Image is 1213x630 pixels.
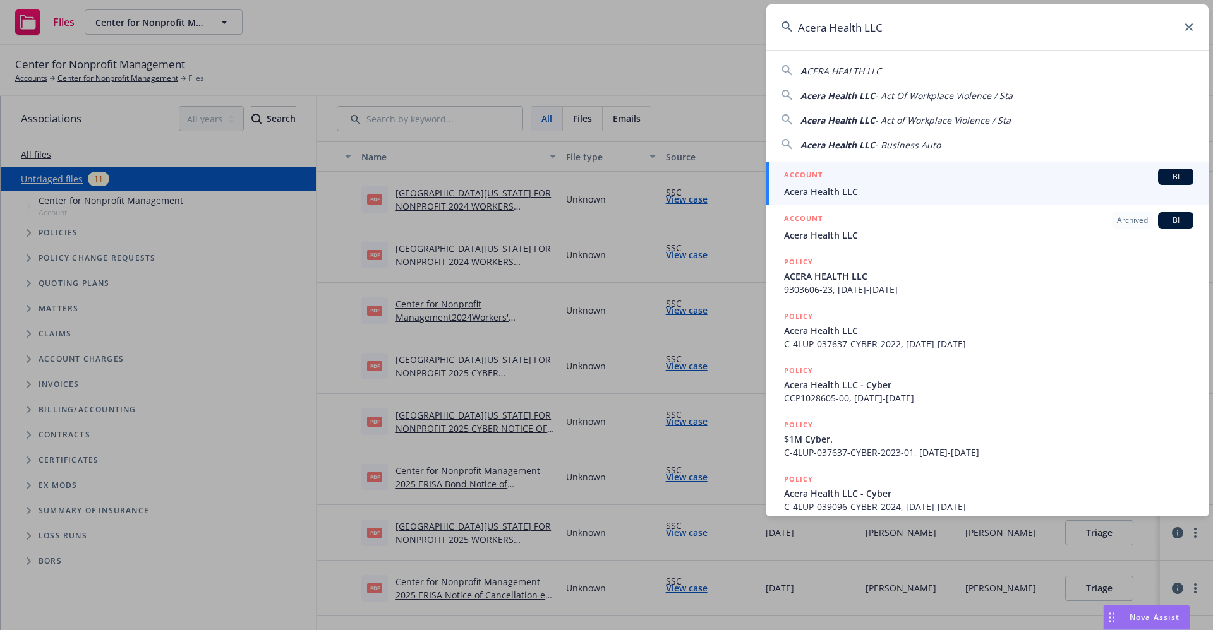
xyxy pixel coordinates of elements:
span: 9303606-23, [DATE]-[DATE] [784,283,1193,296]
h5: POLICY [784,310,813,323]
h5: POLICY [784,419,813,431]
span: - Act Of Workplace Violence / Sta [875,90,1013,102]
button: Nova Assist [1103,605,1190,630]
span: Acera Health LLC [800,90,875,102]
span: BI [1163,215,1188,226]
a: ACCOUNTBIAcera Health LLC [766,162,1209,205]
div: Drag to move [1104,605,1119,629]
span: C-4LUP-039096-CYBER-2024, [DATE]-[DATE] [784,500,1193,513]
h5: POLICY [784,364,813,377]
h5: POLICY [784,256,813,268]
span: Archived [1117,215,1148,226]
h5: ACCOUNT [784,169,823,184]
h5: POLICY [784,473,813,485]
span: - Act of Workplace Violence / Sta [875,114,1011,126]
a: POLICYAcera Health LLC - CyberC-4LUP-039096-CYBER-2024, [DATE]-[DATE] [766,466,1209,520]
span: - Business Auto [875,139,941,151]
span: BI [1163,171,1188,182]
span: Acera Health LLC [784,324,1193,337]
span: Acera Health LLC [800,114,875,126]
a: POLICY$1M Cyber.C-4LUP-037637-CYBER-2023-01, [DATE]-[DATE] [766,412,1209,466]
a: ACCOUNTArchivedBIAcera Health LLC [766,205,1209,249]
span: Acera Health LLC - Cyber [784,487,1193,500]
span: Acera Health LLC [784,229,1193,242]
a: POLICYAcera Health LLCC-4LUP-037637-CYBER-2022, [DATE]-[DATE] [766,303,1209,357]
span: Acera Health LLC - Cyber [784,378,1193,391]
span: C-4LUP-037637-CYBER-2022, [DATE]-[DATE] [784,337,1193,350]
span: Acera Health LLC [784,185,1193,198]
span: Acera Health LLC [800,139,875,151]
span: Nova Assist [1130,612,1180,622]
span: CCP1028605-00, [DATE]-[DATE] [784,391,1193,405]
a: POLICYACERA HEALTH LLC9303606-23, [DATE]-[DATE] [766,249,1209,303]
a: POLICYAcera Health LLC - CyberCCP1028605-00, [DATE]-[DATE] [766,357,1209,412]
span: CERA HEALTH LLC [807,65,881,77]
span: C-4LUP-037637-CYBER-2023-01, [DATE]-[DATE] [784,446,1193,459]
input: Search... [766,4,1209,50]
span: A [800,65,807,77]
span: ACERA HEALTH LLC [784,270,1193,283]
h5: ACCOUNT [784,212,823,227]
span: $1M Cyber. [784,432,1193,446]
